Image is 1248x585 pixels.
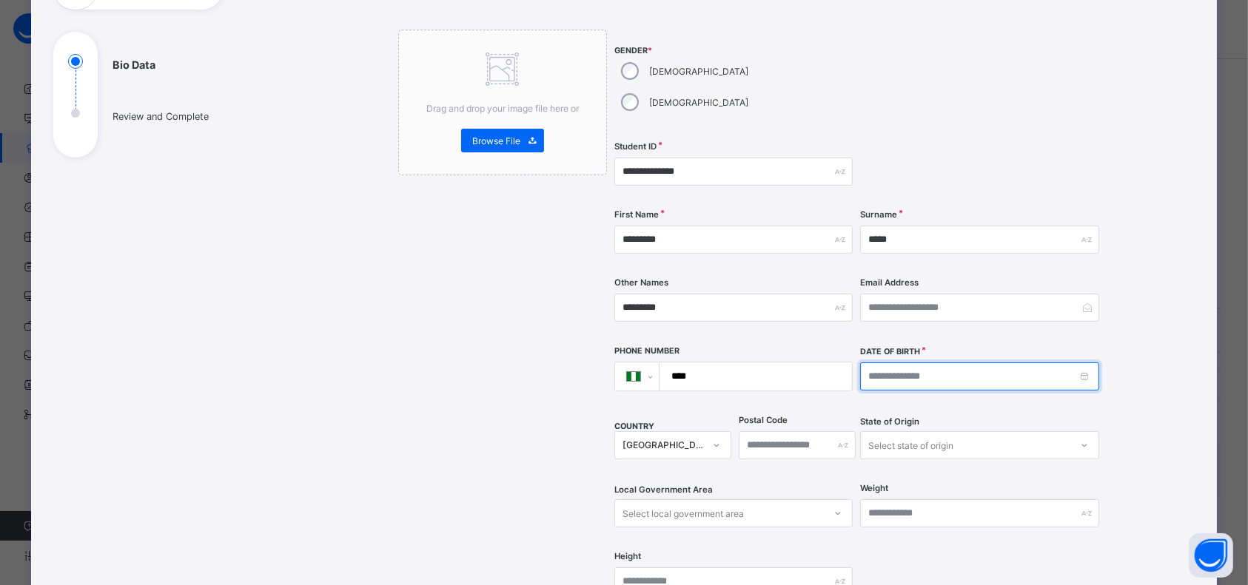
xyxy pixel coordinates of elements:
label: Height [614,551,641,561]
span: Drag and drop your image file here or [426,103,579,114]
span: Browse File [472,135,520,146]
label: Email Address [860,277,919,288]
label: [DEMOGRAPHIC_DATA] [649,97,748,108]
div: Select state of origin [868,431,953,459]
label: First Name [614,209,659,220]
label: Phone Number [614,346,680,356]
label: Postal Code [739,415,788,425]
span: Gender [614,46,853,55]
label: Date of Birth [860,347,920,356]
div: Select local government area [623,499,744,527]
span: COUNTRY [614,422,654,431]
label: Surname [860,209,897,220]
div: [GEOGRAPHIC_DATA] [623,440,704,451]
span: Local Government Area [614,484,713,495]
div: Drag and drop your image file here orBrowse File [398,30,607,175]
button: Open asap [1189,533,1233,578]
label: Weight [860,483,888,493]
label: Other Names [614,277,668,288]
label: Student ID [614,141,657,152]
span: State of Origin [860,416,919,427]
label: [DEMOGRAPHIC_DATA] [649,66,748,77]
